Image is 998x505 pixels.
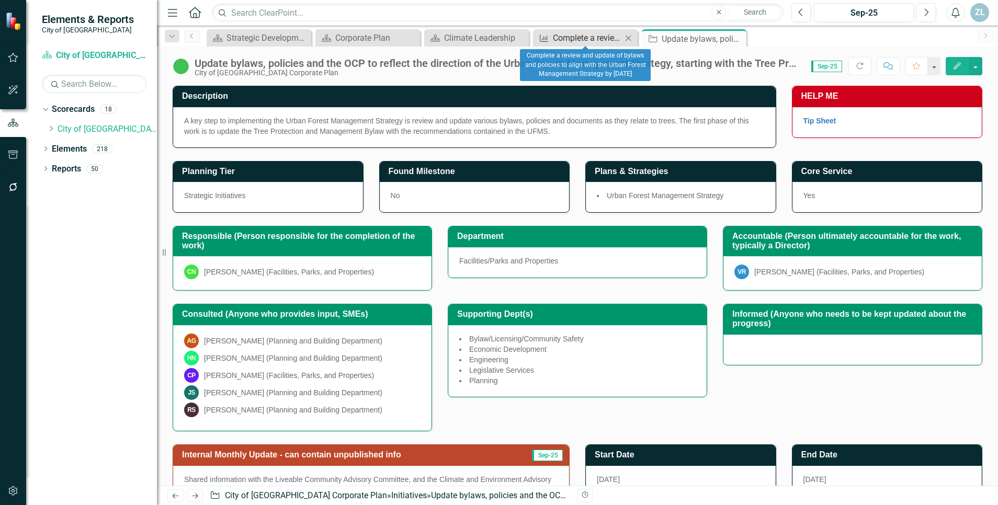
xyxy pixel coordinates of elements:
a: Elements [52,143,87,155]
div: CP [184,368,199,383]
h3: Description [182,91,770,101]
h3: Department [457,232,701,241]
a: Initiatives [391,490,427,500]
span: Search [744,8,766,16]
div: 18 [100,105,117,114]
div: VR [734,265,749,279]
span: Bylaw/Licensing/Community Safety [469,335,584,343]
div: 218 [92,144,112,153]
span: No [391,191,400,200]
span: Sep-25 [532,450,563,461]
button: Sep-25 [814,3,914,22]
h3: Plans & Strategies [595,167,770,176]
input: Search Below... [42,75,146,93]
h3: Found Milestone [389,167,564,176]
h3: Accountable (Person ultimately accountable for the work, typically a Director) [732,232,977,250]
span: Facilities/Parks and Properties [459,257,558,265]
div: Sep-25 [818,7,910,19]
div: Strategic Development, Communications, & Public Engagement [226,31,309,44]
span: [DATE] [803,475,826,484]
h3: Informed (Anyone who needs to be kept updated about the progress) [732,309,977,328]
span: Strategic Initiatives [184,191,246,200]
h3: HELP ME [801,91,977,101]
div: [PERSON_NAME] (Planning and Building Department) [204,336,382,346]
div: [PERSON_NAME] (Planning and Building Department) [204,353,382,363]
a: City of [GEOGRAPHIC_DATA] Corporate Plan [42,50,146,62]
div: [PERSON_NAME] (Planning and Building Department) [204,405,382,415]
h3: Responsible (Person responsible for the completion of the work) [182,232,426,250]
h3: Supporting Dept(s) [457,309,701,319]
div: CN [184,265,199,279]
span: Elements & Reports [42,13,134,26]
span: Sep-25 [811,61,842,72]
span: Economic Development [469,345,547,353]
span: Yes [803,191,815,200]
div: [PERSON_NAME] (Facilities, Parks, and Properties) [204,267,374,277]
h3: Start Date [595,450,770,460]
a: Scorecards [52,104,95,116]
div: [PERSON_NAME] (Planning and Building Department) [204,387,382,398]
input: Search ClearPoint... [212,4,784,22]
span: Legislative Services [469,366,534,374]
a: City of [GEOGRAPHIC_DATA] Corporate Plan [225,490,387,500]
button: ZL [970,3,989,22]
span: Planning [469,376,498,385]
small: City of [GEOGRAPHIC_DATA] [42,26,134,34]
a: Strategic Development, Communications, & Public Engagement [209,31,309,44]
h3: Consulted (Anyone who provides input, SMEs) [182,309,426,319]
div: [PERSON_NAME] (Facilities, Parks, and Properties) [204,370,374,381]
div: Update bylaws, policies and the OCP to reflect the direction of the Urban Forest Management Strat... [195,58,801,69]
p: A key step to implementing the Urban Forest Management Strategy is review and update various byla... [184,116,765,136]
div: HN [184,351,199,365]
div: AG [184,334,199,348]
div: [PERSON_NAME] (Facilities, Parks, and Properties) [754,267,924,277]
div: Corporate Plan [335,31,417,44]
button: Search [729,5,781,20]
div: Complete a review and update of bylaws and policies to align with the Urban Forest Management Str... [553,31,622,44]
span: Urban Forest Management Strategy [607,191,723,200]
a: Tip Sheet [803,117,836,125]
div: JS [184,385,199,400]
h3: End Date [801,450,977,460]
div: City of [GEOGRAPHIC_DATA] Corporate Plan [195,69,801,77]
a: City of [GEOGRAPHIC_DATA] Corporate Plan [58,123,157,135]
div: » » [210,490,570,502]
div: Climate Leadership [444,31,526,44]
div: RS [184,403,199,417]
a: Climate Leadership [427,31,526,44]
span: Engineering [469,355,508,364]
img: In Progress [173,58,189,75]
a: Complete a review and update of bylaws and policies to align with the Urban Forest Management Str... [536,31,622,44]
div: Complete a review and update of bylaws and policies to align with the Urban Forest Management Str... [520,49,651,81]
a: Reports [52,163,81,175]
a: Corporate Plan [318,31,417,44]
h3: Core Service [801,167,977,176]
h3: Planning Tier [182,167,358,176]
h3: Internal Monthly Update - can contain unpublished info [182,450,515,460]
span: [DATE] [597,475,620,484]
div: Update bylaws, policies and the OCP to reflect the direction of the Urban Forest Management Strat... [662,32,744,45]
div: 50 [86,164,103,173]
img: ClearPoint Strategy [5,11,24,30]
